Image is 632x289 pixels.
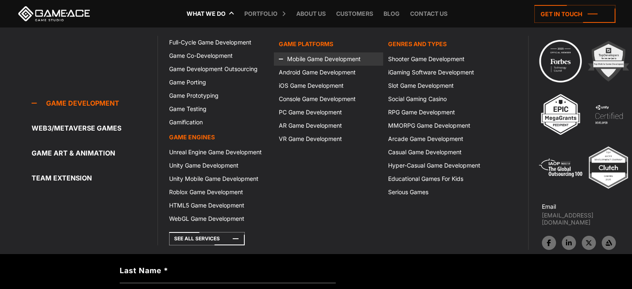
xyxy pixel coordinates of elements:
a: AR Game Development [274,119,383,132]
img: 4 [586,91,632,137]
a: Roblox Game Development [164,185,273,199]
a: PC Game Development [274,106,383,119]
a: Game platforms [274,36,383,52]
a: [EMAIL_ADDRESS][DOMAIN_NAME] [542,212,632,226]
a: Arcade Game Development [383,132,492,146]
img: 3 [538,91,583,137]
a: Game Porting [164,76,273,89]
img: Top ar vr development company gaming 2025 game ace [585,145,631,190]
a: Gamification [164,116,273,129]
a: Game Development Outsourcing [164,62,273,76]
a: Game Engines [164,129,273,146]
a: Web3/Metaverse Games [32,120,157,136]
a: Shooter Game Development [383,52,492,66]
label: Last Name * [120,265,336,276]
a: Get in touch [534,5,615,23]
img: 5 [538,145,583,190]
a: Console Game Development [274,92,383,106]
a: Game Prototyping [164,89,273,102]
a: Hyper-Casual Game Development [383,159,492,172]
a: RPG Game Development [383,106,492,119]
a: Game Co-Development [164,49,273,62]
strong: Email [542,203,556,210]
a: Unity Mobile Game Development [164,172,273,185]
a: VR Game Development [274,132,383,146]
a: Social Gaming Casino [383,92,492,106]
a: Game Art & Animation [32,145,157,161]
a: Team Extension [32,170,157,186]
a: Game development [32,95,157,111]
a: Casual Game Development [383,146,492,159]
a: Serious Games [383,185,492,199]
a: Mobile Game Development [274,52,383,66]
a: MMORPG Game Development [383,119,492,132]
img: Technology council badge program ace 2025 game ace [538,38,583,84]
a: See All Services [169,232,245,245]
a: Educational Games For Kids [383,172,492,185]
a: WebGL Game Development [164,212,273,225]
a: Genres and Types [383,36,492,52]
a: iOS Game Development [274,79,383,92]
a: Android Game Development [274,66,383,79]
a: HTML5 Game Development [164,199,273,212]
a: Full-Cycle Game Development [164,36,273,49]
a: Unity Game Development [164,159,273,172]
img: 2 [585,38,631,84]
a: Game Testing [164,102,273,116]
a: Slot Game Development [383,79,492,92]
a: iGaming Software Development [383,66,492,79]
a: Unreal Engine Game Development [164,146,273,159]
